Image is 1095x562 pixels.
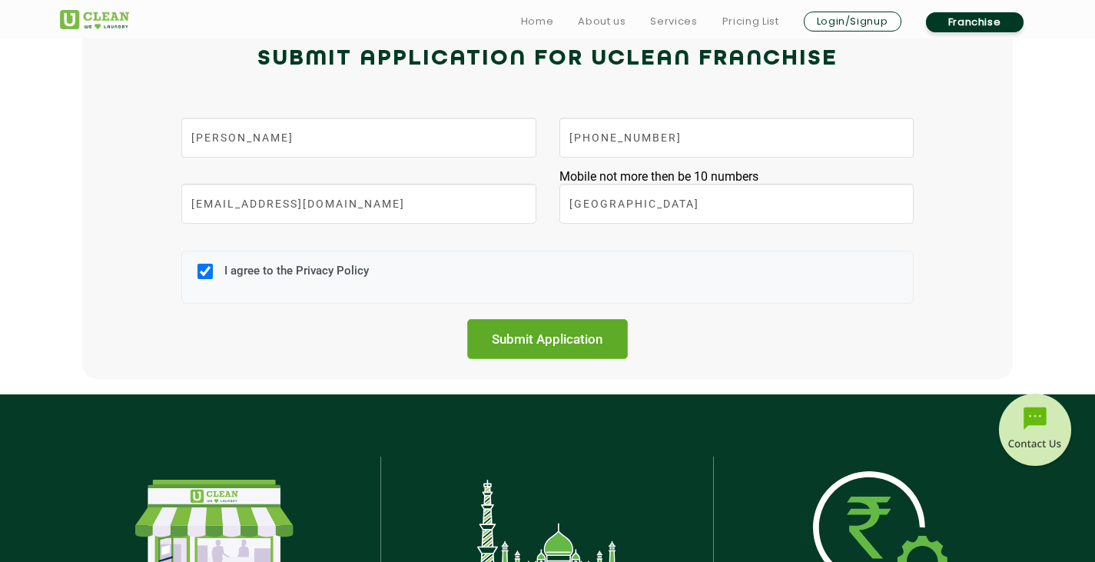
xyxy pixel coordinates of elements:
input: Submit Application [467,319,629,359]
a: Home [521,12,554,31]
input: Phone Number* [559,118,914,158]
label: I agree to the Privacy Policy [221,264,369,292]
a: Login/Signup [804,12,901,32]
a: Services [650,12,697,31]
a: Franchise [926,12,1024,32]
a: Pricing List [722,12,779,31]
a: About us [578,12,625,31]
input: Name* [181,118,536,158]
div: Mobile not more then be 10 numbers [559,169,914,184]
input: Email Id* [181,184,536,224]
img: UClean Laundry and Dry Cleaning [60,10,129,29]
h2: Submit Application for UCLEAN FRANCHISE [60,41,1036,78]
img: contact-btn [997,394,1073,471]
input: City* [559,184,914,224]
